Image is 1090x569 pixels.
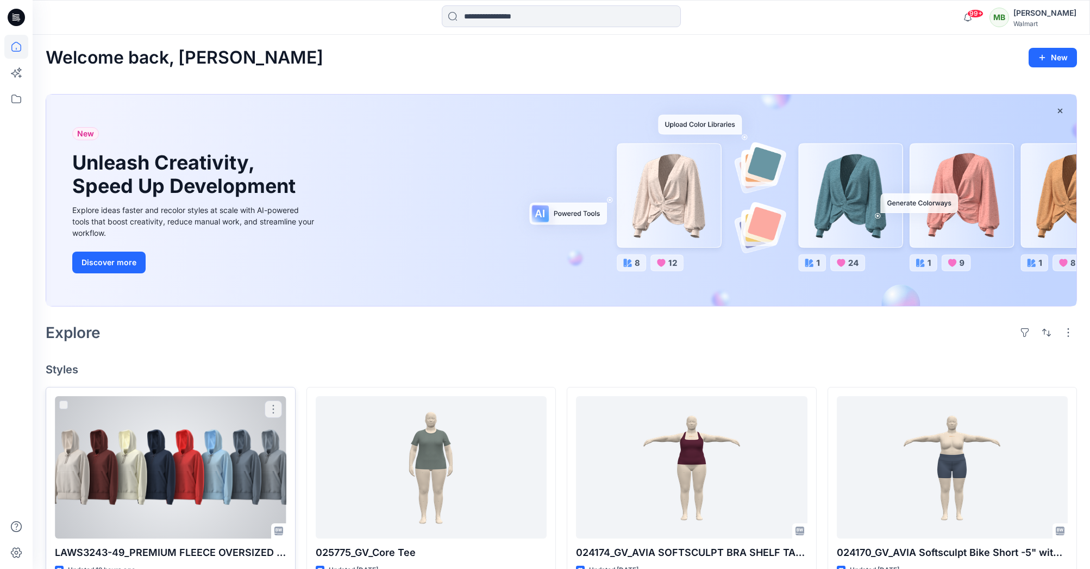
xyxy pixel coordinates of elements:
[72,204,317,239] div: Explore ideas faster and recolor styles at scale with AI-powered tools that boost creativity, red...
[316,545,547,560] p: 025775_GV_Core Tee
[316,396,547,539] a: 025775_GV_Core Tee
[576,396,807,539] a: 024174_GV_AVIA SOFTSCULPT BRA SHELF TANK
[46,324,101,341] h2: Explore
[72,252,146,273] button: Discover more
[1013,7,1076,20] div: [PERSON_NAME]
[1013,20,1076,28] div: Walmart
[46,48,323,68] h2: Welcome back, [PERSON_NAME]
[837,396,1068,539] a: 024170_GV_AVIA Softsculpt Bike Short -5" without side pockets
[55,396,286,539] a: LAWS3243-49_PREMIUM FLEECE OVERSIZED ZIP HOODIE
[989,8,1009,27] div: MB
[72,151,300,198] h1: Unleash Creativity, Speed Up Development
[46,363,1077,376] h4: Styles
[837,545,1068,560] p: 024170_GV_AVIA Softsculpt Bike Short -5" without side pockets
[55,545,286,560] p: LAWS3243-49_PREMIUM FLEECE OVERSIZED ZIP HOODIE
[1029,48,1077,67] button: New
[72,252,317,273] a: Discover more
[576,545,807,560] p: 024174_GV_AVIA SOFTSCULPT BRA SHELF TANK
[77,127,94,140] span: New
[967,9,983,18] span: 99+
